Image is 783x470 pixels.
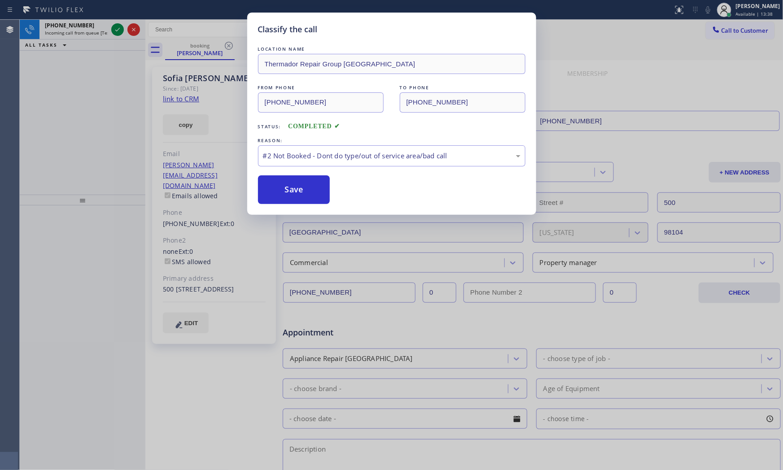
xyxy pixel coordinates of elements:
button: Save [258,175,330,204]
div: #2 Not Booked - Dont do type/out of service area/bad call [263,151,521,161]
span: COMPLETED [288,123,340,130]
div: LOCATION NAME [258,44,525,54]
div: TO PHONE [400,83,525,92]
span: Status: [258,123,281,130]
div: REASON: [258,136,525,145]
h5: Classify the call [258,23,318,35]
input: From phone [258,92,384,113]
input: To phone [400,92,525,113]
div: FROM PHONE [258,83,384,92]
